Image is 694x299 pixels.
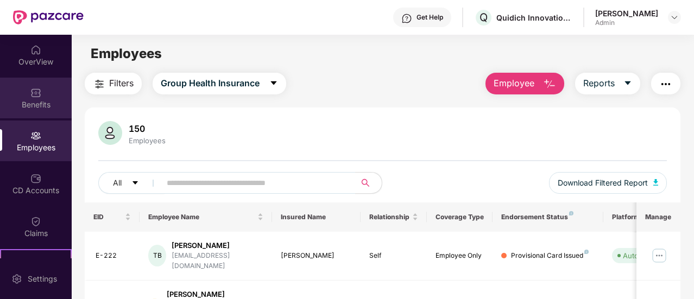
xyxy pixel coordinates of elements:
[11,273,22,284] img: svg+xml;base64,PHN2ZyBpZD0iU2V0dGluZy0yMHgyMCIgeG1sbnM9Imh0dHA6Ly93d3cudzMub3JnLzIwMDAvc3ZnIiB3aW...
[401,13,412,24] img: svg+xml;base64,PHN2ZyBpZD0iSGVscC0zMngzMiIgeG1sbnM9Imh0dHA6Ly93d3cudzMub3JnLzIwMDAvc3ZnIiB3aWR0aD...
[85,73,142,94] button: Filters
[584,250,589,254] img: svg+xml;base64,PHN2ZyB4bWxucz0iaHR0cDovL3d3dy53My5vcmcvMjAwMC9zdmciIHdpZHRoPSI4IiBoZWlnaHQ9IjgiIH...
[583,77,615,90] span: Reports
[153,73,286,94] button: Group Health Insurancecaret-down
[612,213,672,221] div: Platform Status
[575,73,640,94] button: Reportscaret-down
[480,11,488,24] span: Q
[636,202,680,232] th: Manage
[659,78,672,91] img: svg+xml;base64,PHN2ZyB4bWxucz0iaHR0cDovL3d3dy53My5vcmcvMjAwMC9zdmciIHdpZHRoPSIyNCIgaGVpZ2h0PSIyNC...
[272,202,361,232] th: Insured Name
[670,13,679,22] img: svg+xml;base64,PHN2ZyBpZD0iRHJvcGRvd24tMzJ4MzIiIHhtbG5zPSJodHRwOi8vd3d3LnczLm9yZy8yMDAwL3N2ZyIgd2...
[549,172,667,194] button: Download Filtered Report
[148,245,166,266] div: TB
[30,173,41,184] img: svg+xml;base64,PHN2ZyBpZD0iQ0RfQWNjb3VudHMiIGRhdGEtbmFtZT0iQ0QgQWNjb3VudHMiIHhtbG5zPSJodHRwOi8vd3...
[13,10,84,24] img: New Pazcare Logo
[127,123,168,134] div: 150
[269,79,278,88] span: caret-down
[127,136,168,145] div: Employees
[113,177,122,189] span: All
[427,202,493,232] th: Coverage Type
[109,77,134,90] span: Filters
[543,78,556,91] img: svg+xml;base64,PHN2ZyB4bWxucz0iaHR0cDovL3d3dy53My5vcmcvMjAwMC9zdmciIHhtbG5zOnhsaW5rPSJodHRwOi8vd3...
[369,213,410,221] span: Relationship
[148,213,255,221] span: Employee Name
[30,44,41,55] img: svg+xml;base64,PHN2ZyBpZD0iSG9tZSIgeG1sbnM9Imh0dHA6Ly93d3cudzMub3JnLzIwMDAvc3ZnIiB3aWR0aD0iMjAiIG...
[511,251,589,261] div: Provisional Card Issued
[653,179,659,186] img: svg+xml;base64,PHN2ZyB4bWxucz0iaHR0cDovL3d3dy53My5vcmcvMjAwMC9zdmciIHhtbG5zOnhsaW5rPSJodHRwOi8vd3...
[361,202,427,232] th: Relationship
[140,202,272,232] th: Employee Name
[496,12,572,23] div: Quidich Innovation Labs Private Limited
[494,77,534,90] span: Employee
[30,87,41,98] img: svg+xml;base64,PHN2ZyBpZD0iQmVuZWZpdHMiIHhtbG5zPSJodHRwOi8vd3d3LnczLm9yZy8yMDAwL3N2ZyIgd2lkdGg9Ij...
[417,13,443,22] div: Get Help
[436,251,484,261] div: Employee Only
[131,179,139,188] span: caret-down
[558,177,648,189] span: Download Filtered Report
[24,273,60,284] div: Settings
[623,250,666,261] div: Auto Verified
[30,216,41,227] img: svg+xml;base64,PHN2ZyBpZD0iQ2xhaW0iIHhtbG5zPSJodHRwOi8vd3d3LnczLm9yZy8yMDAwL3N2ZyIgd2lkdGg9IjIwIi...
[91,46,162,61] span: Employees
[98,121,122,145] img: svg+xml;base64,PHN2ZyB4bWxucz0iaHR0cDovL3d3dy53My5vcmcvMjAwMC9zdmciIHhtbG5zOnhsaW5rPSJodHRwOi8vd3...
[172,240,263,251] div: [PERSON_NAME]
[281,251,352,261] div: [PERSON_NAME]
[98,172,165,194] button: Allcaret-down
[595,8,658,18] div: [PERSON_NAME]
[501,213,594,221] div: Endorsement Status
[172,251,263,271] div: [EMAIL_ADDRESS][DOMAIN_NAME]
[595,18,658,27] div: Admin
[161,77,260,90] span: Group Health Insurance
[30,130,41,141] img: svg+xml;base64,PHN2ZyBpZD0iRW1wbG95ZWVzIiB4bWxucz0iaHR0cDovL3d3dy53My5vcmcvMjAwMC9zdmciIHdpZHRoPS...
[651,247,668,264] img: manageButton
[355,179,376,187] span: search
[85,202,140,232] th: EID
[369,251,418,261] div: Self
[355,172,382,194] button: search
[93,78,106,91] img: svg+xml;base64,PHN2ZyB4bWxucz0iaHR0cDovL3d3dy53My5vcmcvMjAwMC9zdmciIHdpZHRoPSIyNCIgaGVpZ2h0PSIyNC...
[569,211,573,215] img: svg+xml;base64,PHN2ZyB4bWxucz0iaHR0cDovL3d3dy53My5vcmcvMjAwMC9zdmciIHdpZHRoPSI4IiBoZWlnaHQ9IjgiIH...
[96,251,131,261] div: E-222
[485,73,564,94] button: Employee
[93,213,123,221] span: EID
[623,79,632,88] span: caret-down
